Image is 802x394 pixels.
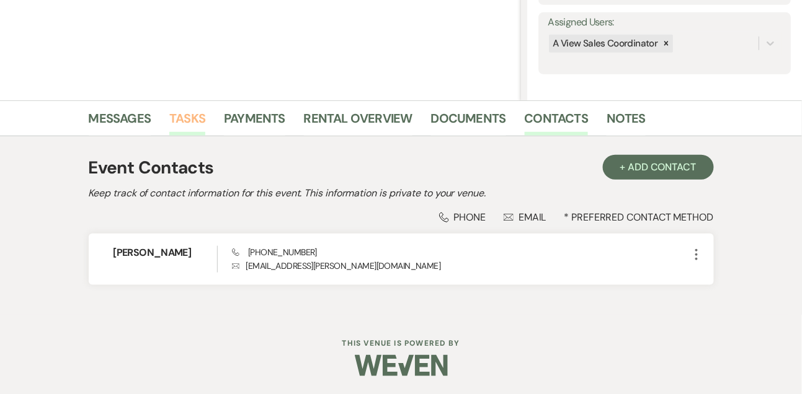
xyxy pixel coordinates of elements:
div: Phone [439,211,486,224]
a: Documents [431,108,506,136]
div: Email [504,211,546,224]
div: A View Sales Coordinator [549,35,659,53]
span: [PHONE_NUMBER] [232,247,317,258]
button: + Add Contact [603,155,714,180]
a: Tasks [169,108,205,136]
a: Contacts [525,108,589,136]
p: [EMAIL_ADDRESS][PERSON_NAME][DOMAIN_NAME] [232,259,689,273]
h1: Event Contacts [89,155,214,181]
div: * Preferred Contact Method [89,211,714,224]
a: Rental Overview [304,108,412,136]
img: Weven Logo [355,344,448,387]
a: Messages [89,108,151,136]
h6: [PERSON_NAME] [114,246,217,260]
a: Payments [224,108,285,136]
h2: Keep track of contact information for this event. This information is private to your venue. [89,186,714,201]
label: Assigned Users: [548,14,782,32]
a: Notes [607,108,646,136]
